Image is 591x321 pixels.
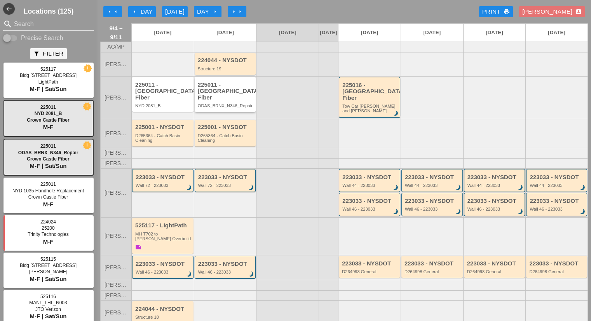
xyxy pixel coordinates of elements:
[342,183,398,188] div: Wall 44 - 223033
[33,51,40,57] i: filter_alt
[338,24,401,42] a: [DATE]
[12,188,84,194] span: NYD 1035 Handhole Replacement
[342,104,398,113] div: Tow Car Broome and Willett
[198,133,254,143] div: D265364 - Catch Basin Cleaning
[454,183,463,192] i: brightness_3
[40,105,56,110] span: 225011
[35,111,62,116] span: NYD 2081_B
[30,85,66,92] span: M-F | Sat/Sun
[479,6,513,17] a: Print
[575,9,582,15] i: account_box
[18,150,78,155] span: ODAS_BRNX_N346_Repair
[107,44,124,50] span: AC/MP
[105,310,127,316] span: [PERSON_NAME]
[3,3,15,15] button: Shrink Sidebar
[454,208,463,216] i: brightness_3
[342,269,398,274] div: D264998 General
[529,269,585,274] div: D264998 General
[33,49,63,58] div: Filter
[136,183,191,188] div: Wall 72 - 223033
[135,124,192,131] div: 225001 - NYSDOT
[3,3,15,15] i: west
[248,183,256,192] i: brightness_3
[579,208,587,216] i: brightness_3
[20,73,77,78] span: Bldg [STREET_ADDRESS]
[185,183,194,192] i: brightness_3
[38,79,58,85] span: LightPath
[105,131,127,136] span: [PERSON_NAME]
[113,9,119,15] i: arrow_left
[105,24,127,42] span: 9/4 – 9/11
[103,6,122,17] button: Move Back 1 Week
[131,7,153,16] div: Day
[194,24,256,42] a: [DATE]
[256,24,319,42] a: [DATE]
[519,6,585,17] button: [PERSON_NAME]
[43,238,54,245] span: M-F
[579,183,587,192] i: brightness_3
[84,103,91,110] i: new_releases
[136,174,191,181] div: 223033 - NYSDOT
[198,270,254,274] div: Wall 46 - 223033
[135,315,192,319] div: Structure 10
[342,260,398,267] div: 223033 - NYSDOT
[131,9,138,15] i: arrow_left
[135,232,192,241] div: MH T702 to Boldyn MH Overbuild
[105,61,127,67] span: [PERSON_NAME]
[105,265,127,270] span: [PERSON_NAME]
[30,162,66,169] span: M-F | Sat/Sun
[392,109,400,118] i: brightness_3
[43,124,54,130] span: M-F
[29,300,67,305] span: MANL_LHL_N003
[530,207,585,211] div: Wall 46 - 223033
[136,261,191,267] div: 223033 - NYSDOT
[401,24,463,42] a: [DATE]
[106,9,113,15] i: arrow_left
[28,232,68,237] span: Trinity Technologies
[467,269,523,274] div: D264998 General
[392,183,400,192] i: brightness_3
[40,66,56,72] span: 525117
[504,9,510,15] i: print
[40,219,56,225] span: 224024
[198,57,254,64] div: 224044 - NYSDOT
[522,7,582,16] div: [PERSON_NAME]
[197,7,218,16] div: Day
[135,82,192,101] div: 225011 - [GEOGRAPHIC_DATA] Fiber
[392,208,400,216] i: brightness_3
[105,282,127,288] span: [PERSON_NAME]
[40,143,56,149] span: 225011
[135,103,192,108] div: NYD 2081_B
[248,270,256,279] i: brightness_3
[3,33,94,43] div: Enable Precise search to match search terms exactly.
[405,198,460,204] div: 223033 - NYSDOT
[162,6,188,17] button: [DATE]
[464,24,526,42] a: [DATE]
[228,6,246,17] button: Move Ahead 1 Week
[136,270,191,274] div: Wall 46 - 223033
[43,201,54,208] span: M-F
[198,183,254,188] div: Wall 72 - 223033
[198,82,254,101] div: 225011 - [GEOGRAPHIC_DATA] Fiber
[132,24,194,42] a: [DATE]
[237,9,243,15] i: arrow_right
[3,19,12,29] i: search
[105,95,127,101] span: [PERSON_NAME]
[27,117,69,123] span: Crown Castle Fiber
[40,294,56,299] span: 525116
[467,207,523,211] div: Wall 46 - 223033
[467,174,523,181] div: 223033 - NYSDOT
[405,207,460,211] div: Wall 46 - 223033
[40,256,56,262] span: 525115
[105,293,127,298] span: [PERSON_NAME]
[20,263,77,268] span: Bldg [STREET_ADDRESS]
[135,244,141,250] i: note
[467,260,523,267] div: 223033 - NYSDOT
[128,6,156,17] button: Day
[516,208,525,216] i: brightness_3
[185,270,194,279] i: brightness_3
[30,276,66,282] span: M-F | Sat/Sun
[105,160,127,166] span: [PERSON_NAME]
[482,7,510,16] div: Print
[212,9,218,15] i: arrow_right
